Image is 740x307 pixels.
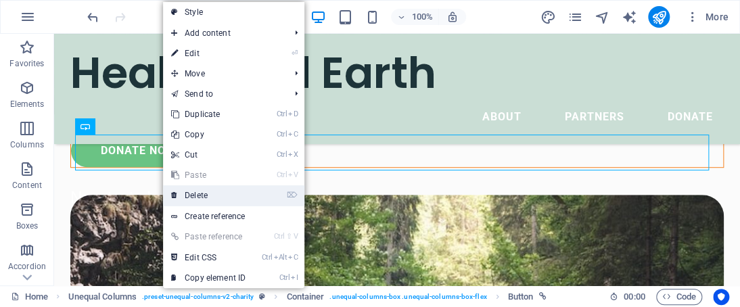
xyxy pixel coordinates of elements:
[621,9,637,25] i: AI Writer
[9,58,44,69] p: Favorites
[662,289,696,305] span: Code
[274,232,285,241] i: Ctrl
[411,9,433,25] h6: 100%
[656,289,702,305] button: Code
[288,150,298,159] i: X
[142,289,254,305] span: . preset-unequal-columns-v2-charity
[163,64,284,84] span: Move
[273,253,287,262] i: Alt
[276,170,287,179] i: Ctrl
[163,104,254,124] a: CtrlDDuplicate
[291,273,298,282] i: I
[276,150,287,159] i: Ctrl
[12,180,42,191] p: Content
[680,6,734,28] button: More
[163,124,254,145] a: CtrlCCopy
[10,139,44,150] p: Columns
[286,289,324,305] span: Click to select. Double-click to edit
[163,247,254,268] a: CtrlAltCEdit CSS
[292,49,298,57] i: ⏎
[508,289,534,305] span: Click to select. Double-click to edit
[85,9,101,25] button: undo
[163,23,284,43] span: Add content
[538,293,546,300] i: This element is linked
[163,165,254,185] a: CtrlVPaste
[163,43,254,64] a: ⏎Edit
[163,185,254,206] a: ⌦Delete
[11,289,48,305] a: Click to cancel selection. Double-click to open Pages
[85,9,101,25] i: Undo: Delete elements (Ctrl+Z)
[288,110,298,118] i: D
[651,9,666,25] i: Publish
[288,170,298,179] i: V
[163,145,254,165] a: CtrlXCut
[621,9,637,25] button: text_generator
[594,9,610,25] button: navigator
[163,2,304,22] a: Style
[163,268,254,288] a: CtrlICopy element ID
[10,99,45,110] p: Elements
[262,253,273,262] i: Ctrl
[16,220,39,231] p: Boxes
[713,289,729,305] button: Usercentrics
[648,6,670,28] button: publish
[288,253,298,262] i: C
[259,293,265,300] i: This element is a customizable preset
[276,130,287,139] i: Ctrl
[279,273,290,282] i: Ctrl
[8,261,46,272] p: Accordion
[391,9,439,25] button: 100%
[594,9,609,25] i: Navigator
[163,84,284,104] a: Send to
[276,110,287,118] i: Ctrl
[686,10,729,24] span: More
[329,289,486,305] span: . unequal-columns-box .unequal-columns-box-flex
[288,130,298,139] i: C
[287,191,298,199] i: ⌦
[624,289,645,305] span: 00 00
[609,289,645,305] h6: Session time
[567,9,583,25] button: pages
[294,232,298,241] i: V
[68,289,137,305] span: Click to select. Double-click to edit
[633,291,635,302] span: :
[163,206,304,227] a: Create reference
[68,289,547,305] nav: breadcrumb
[163,227,254,247] a: Ctrl⇧VPaste reference
[540,9,556,25] button: design
[286,232,292,241] i: ⇧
